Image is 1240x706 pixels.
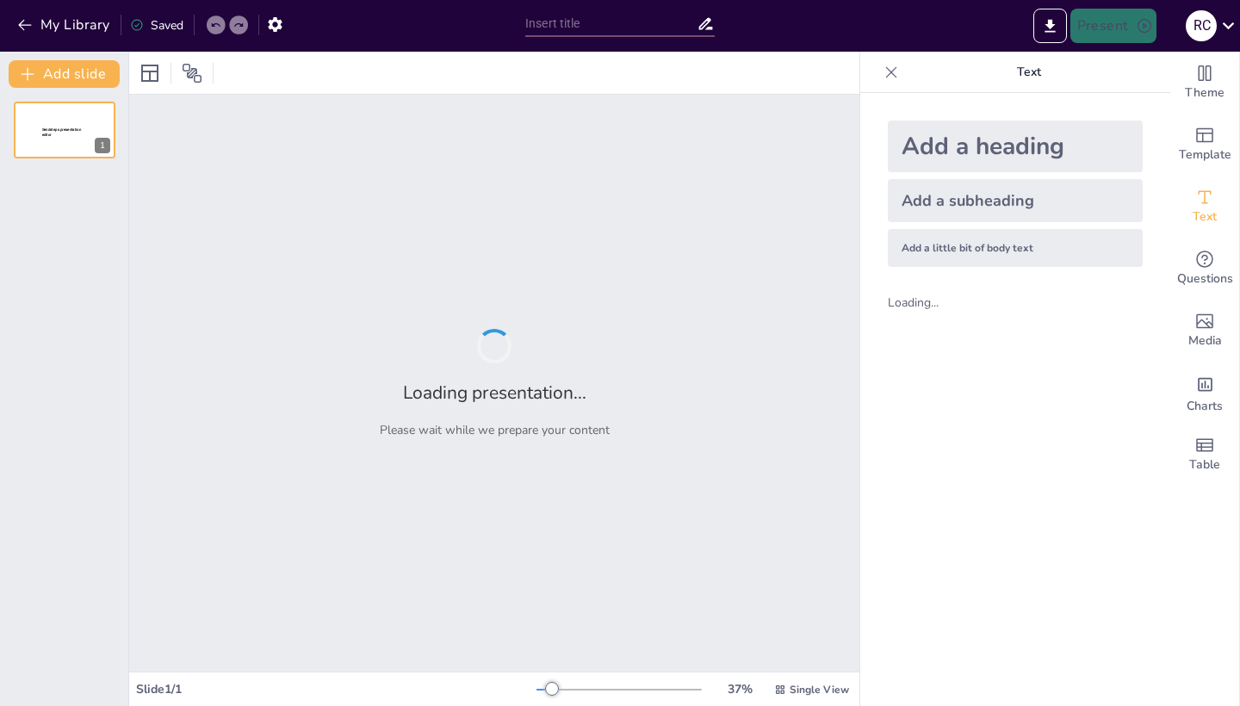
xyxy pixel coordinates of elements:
div: Change the overall theme [1170,52,1239,114]
div: Add text boxes [1170,176,1239,238]
div: Add a heading [888,121,1143,172]
span: Theme [1185,84,1224,102]
span: Template [1179,146,1231,164]
button: r c [1186,9,1217,43]
span: Table [1189,455,1220,474]
div: Add images, graphics, shapes or video [1170,300,1239,362]
div: Add ready made slides [1170,114,1239,176]
button: Present [1070,9,1156,43]
button: Export to PowerPoint [1033,9,1067,43]
div: Add a table [1170,424,1239,486]
div: Get real-time input from your audience [1170,238,1239,300]
button: Add slide [9,60,120,88]
input: Insert title [525,11,697,36]
div: Slide 1 / 1 [136,681,536,697]
button: My Library [13,11,117,39]
p: Please wait while we prepare your content [380,422,610,438]
span: Charts [1187,397,1223,416]
div: 1 [95,138,110,153]
div: Add a little bit of body text [888,229,1143,267]
div: Loading... [888,294,968,311]
div: Add a subheading [888,179,1143,222]
div: Add charts and graphs [1170,362,1239,424]
span: Questions [1177,269,1233,288]
div: r c [1186,10,1217,41]
div: 1 [14,102,115,158]
p: Text [905,52,1153,93]
span: Position [182,63,202,84]
span: Single View [790,683,849,697]
span: Text [1193,207,1217,226]
h2: Loading presentation... [403,381,586,405]
div: Saved [130,17,183,34]
div: 37 % [719,681,760,697]
div: Layout [136,59,164,87]
span: Sendsteps presentation editor [42,127,81,137]
span: Media [1188,331,1222,350]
